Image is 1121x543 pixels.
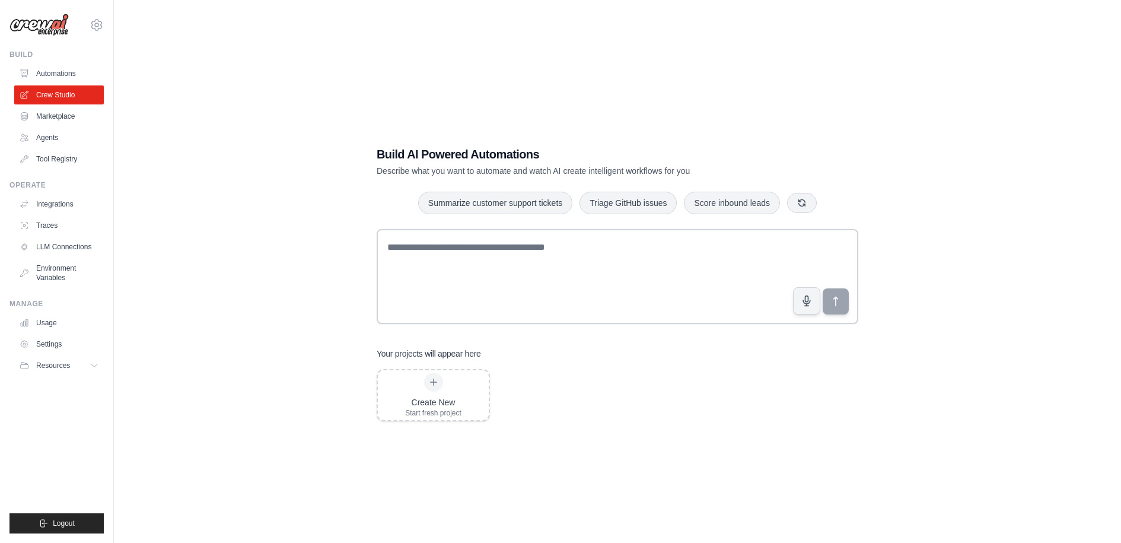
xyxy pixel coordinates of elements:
div: Manage [9,299,104,309]
a: LLM Connections [14,237,104,256]
a: Usage [14,313,104,332]
span: Logout [53,519,75,528]
div: Build [9,50,104,59]
a: Tool Registry [14,150,104,169]
button: Logout [9,513,104,534]
span: Resources [36,361,70,370]
div: Start fresh project [405,408,461,418]
button: Score inbound leads [684,192,780,214]
div: Operate [9,180,104,190]
a: Integrations [14,195,104,214]
button: Click to speak your automation idea [793,287,820,315]
div: Create New [405,396,461,408]
a: Agents [14,128,104,147]
h1: Build AI Powered Automations [377,146,775,163]
button: Summarize customer support tickets [418,192,572,214]
a: Marketplace [14,107,104,126]
button: Resources [14,356,104,375]
button: Triage GitHub issues [579,192,677,214]
button: Get new suggestions [787,193,817,213]
a: Traces [14,216,104,235]
a: Crew Studio [14,85,104,104]
h3: Your projects will appear here [377,348,481,360]
p: Describe what you want to automate and watch AI create intelligent workflows for you [377,165,775,177]
a: Settings [14,335,104,354]
a: Environment Variables [14,259,104,287]
img: Logo [9,14,69,36]
a: Automations [14,64,104,83]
